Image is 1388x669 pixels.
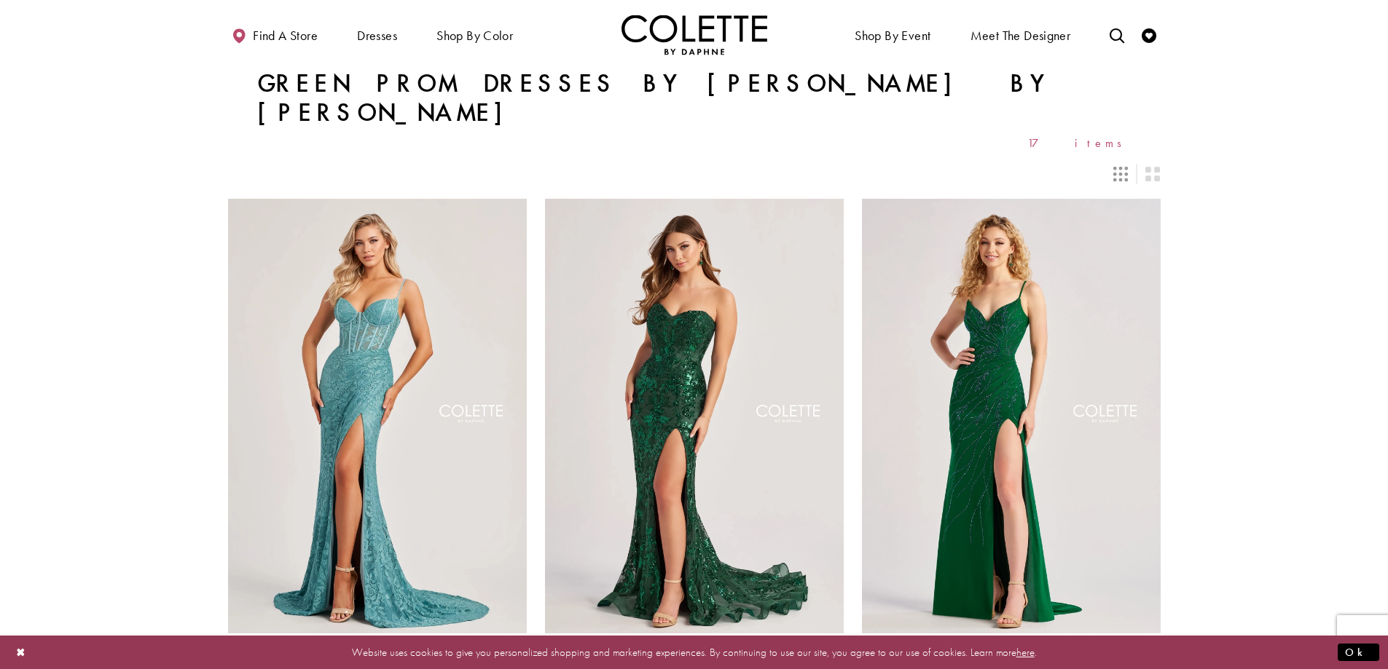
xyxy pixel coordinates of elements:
span: Switch layout to 3 columns [1113,167,1128,181]
span: Shop by color [436,28,513,43]
span: Shop By Event [851,15,934,55]
a: Find a store [228,15,321,55]
span: Meet the designer [971,28,1071,43]
p: Website uses cookies to give you personalized shopping and marketing experiences. By continuing t... [105,642,1283,662]
span: Switch layout to 2 columns [1145,167,1160,181]
a: Meet the designer [967,15,1075,55]
button: Close Dialog [9,639,34,665]
span: Shop By Event [855,28,930,43]
a: Visit Colette by Daphne Style No. CL8440 Page [545,199,844,633]
a: Visit Colette by Daphne Style No. CL8405 Page [228,199,527,633]
button: Submit Dialog [1338,643,1379,661]
span: Dresses [353,15,401,55]
div: Layout Controls [219,158,1169,190]
h1: Green Prom Dresses by [PERSON_NAME] by [PERSON_NAME] [257,69,1132,127]
span: Dresses [357,28,397,43]
a: Check Wishlist [1138,15,1160,55]
span: 17 items [1027,137,1132,149]
a: Visit Home Page [622,15,767,55]
a: here [1016,644,1035,659]
span: Shop by color [433,15,517,55]
a: Visit Colette by Daphne Style No. CL8510 Page [862,199,1161,633]
a: Toggle search [1106,15,1128,55]
span: Find a store [253,28,318,43]
img: Colette by Daphne [622,15,767,55]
